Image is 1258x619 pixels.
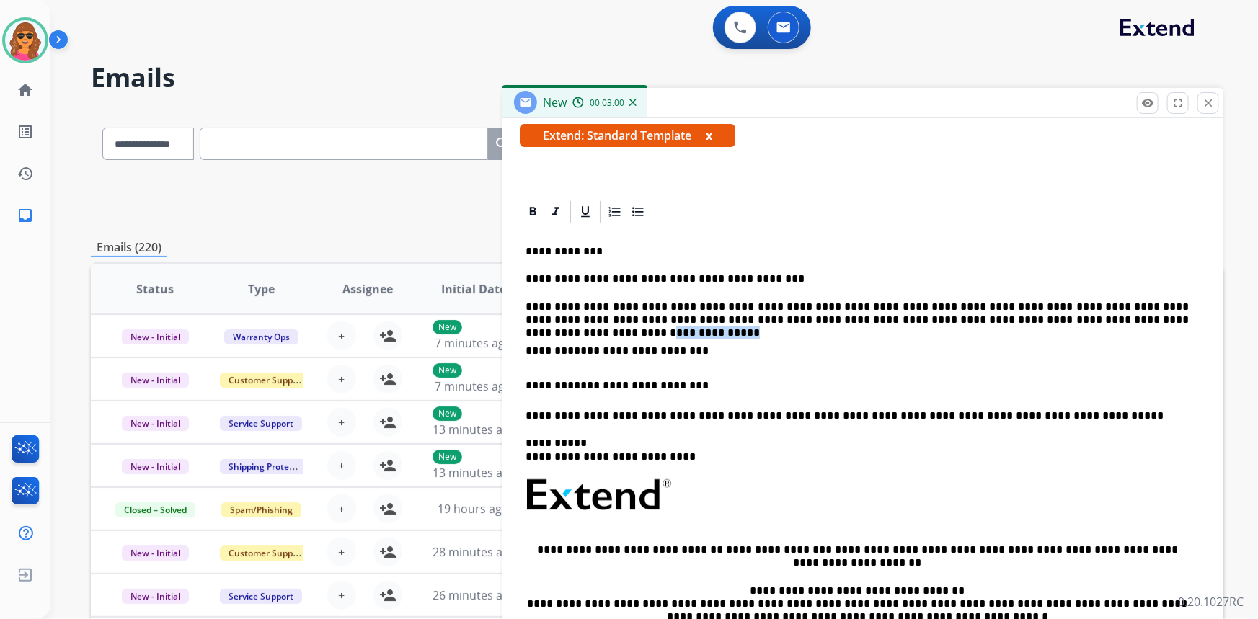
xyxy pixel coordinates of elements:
button: + [327,321,356,350]
span: 7 minutes ago [435,378,512,394]
p: New [433,320,462,334]
button: x [706,127,712,144]
span: 00:03:00 [590,97,624,109]
span: Initial Date [441,280,506,298]
span: 26 minutes ago [433,587,516,603]
p: Emails (220) [91,239,167,257]
mat-icon: person_add [379,587,397,604]
span: Status [136,280,174,298]
p: 0.20.1027RC [1178,593,1244,610]
button: + [327,581,356,610]
mat-icon: inbox [17,207,34,224]
button: + [327,365,356,393]
mat-icon: close [1202,97,1215,110]
div: Ordered List [604,201,626,223]
h2: Emails [91,63,1223,92]
span: New [543,94,567,110]
span: Service Support [220,589,302,604]
span: Assignee [342,280,393,298]
div: Italic [545,201,567,223]
mat-icon: remove_red_eye [1141,97,1154,110]
p: New [433,406,462,421]
span: + [338,587,345,604]
button: + [327,538,356,566]
mat-icon: person_add [379,500,397,517]
button: + [327,408,356,437]
mat-icon: person_add [379,327,397,344]
span: 13 minutes ago [433,465,516,481]
span: Shipping Protection [220,459,319,474]
span: Spam/Phishing [221,502,301,517]
mat-icon: home [17,81,34,99]
mat-icon: history [17,165,34,182]
span: Customer Support [220,545,314,561]
span: Closed – Solved [115,502,195,517]
span: + [338,370,345,388]
span: Warranty Ops [224,329,298,344]
span: 28 minutes ago [433,544,516,560]
span: + [338,457,345,474]
span: + [338,500,345,517]
div: Bold [522,201,544,223]
span: New - Initial [122,545,189,561]
span: New - Initial [122,373,189,388]
span: New - Initial [122,329,189,344]
span: + [338,327,345,344]
mat-icon: search [494,135,511,153]
mat-icon: person_add [379,543,397,561]
mat-icon: person_add [379,414,397,431]
span: 7 minutes ago [435,335,512,351]
span: + [338,414,345,431]
mat-icon: person_add [379,457,397,474]
p: New [433,363,462,378]
span: Service Support [220,416,302,431]
div: Underline [575,201,596,223]
p: New [433,450,462,464]
span: New - Initial [122,416,189,431]
span: Extend: Standard Template [520,124,735,147]
mat-icon: list_alt [17,123,34,141]
button: + [327,451,356,480]
span: Customer Support [220,373,314,388]
span: 13 minutes ago [433,422,516,437]
div: Bullet List [627,201,649,223]
span: Type [248,280,275,298]
mat-icon: fullscreen [1171,97,1184,110]
mat-icon: person_add [379,370,397,388]
span: New - Initial [122,589,189,604]
span: + [338,543,345,561]
span: New - Initial [122,459,189,474]
span: 19 hours ago [438,501,509,517]
img: avatar [5,20,45,61]
button: + [327,494,356,523]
